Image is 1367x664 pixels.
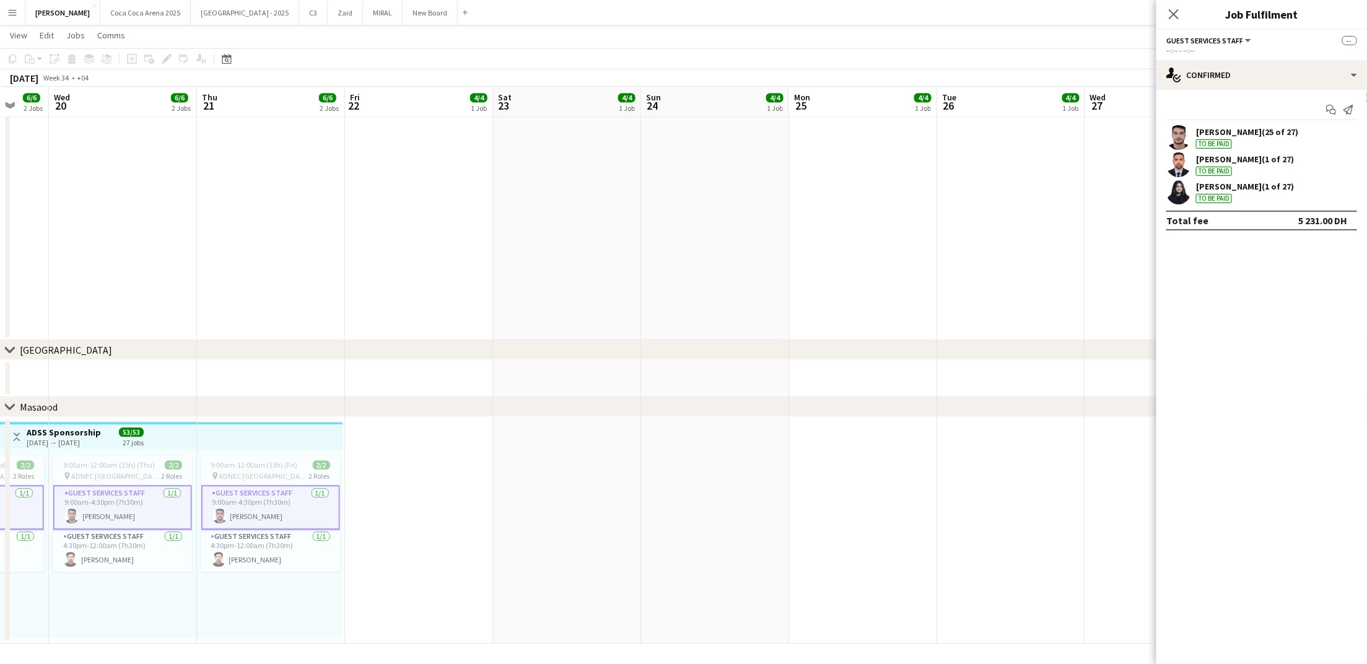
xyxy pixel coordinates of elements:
[1196,126,1298,138] div: [PERSON_NAME] (25 of 27)
[54,92,70,103] span: Wed
[24,103,43,113] div: 2 Jobs
[470,93,487,102] span: 4/4
[1196,167,1232,176] div: To be paid
[299,1,328,25] button: C3
[1063,103,1079,113] div: 1 Job
[1166,46,1357,55] div: --:-- - --:--
[171,93,188,102] span: 6/6
[1062,93,1080,102] span: 4/4
[201,530,340,572] app-card-role: Guest Services Staff1/14:30pm-12:00am (7h30m)[PERSON_NAME]
[61,27,90,43] a: Jobs
[1156,6,1367,22] h3: Job Fulfilment
[23,93,40,102] span: 6/6
[619,103,635,113] div: 1 Job
[1156,60,1367,90] div: Confirmed
[13,471,34,481] span: 2 Roles
[20,401,58,413] div: Masaood
[363,1,403,25] button: MIRAL
[40,30,54,41] span: Edit
[403,1,458,25] button: New Board
[219,471,309,481] span: ADNEC [GEOGRAPHIC_DATA]
[348,98,360,113] span: 22
[165,460,182,470] span: 2/2
[794,92,810,103] span: Mon
[100,1,191,25] button: Coca Coca Arena 2025
[172,103,191,113] div: 2 Jobs
[313,460,330,470] span: 2/2
[200,98,217,113] span: 21
[53,455,192,572] app-job-card: 9:00am-12:00am (15h) (Thu)2/2 ADNEC [GEOGRAPHIC_DATA]2 RolesGuest Services Staff1/19:00am-4:30pm ...
[123,437,144,447] div: 27 jobs
[350,92,360,103] span: Fri
[53,530,192,572] app-card-role: Guest Services Staff1/14:30pm-12:00am (7h30m)[PERSON_NAME]
[1342,36,1357,45] span: --
[27,427,101,438] h3: ADSS Sponsorship
[10,30,27,41] span: View
[498,92,512,103] span: Sat
[915,103,931,113] div: 1 Job
[646,92,661,103] span: Sun
[35,27,59,43] a: Edit
[942,92,956,103] span: Tue
[53,485,192,530] app-card-role: Guest Services Staff1/19:00am-4:30pm (7h30m)[PERSON_NAME]
[767,103,783,113] div: 1 Job
[328,1,363,25] button: Zaid
[97,30,125,41] span: Comms
[41,73,72,82] span: Week 34
[644,98,661,113] span: 24
[914,93,932,102] span: 4/4
[792,98,810,113] span: 25
[1298,214,1347,227] div: 5 231.00 DH
[92,27,130,43] a: Comms
[1196,194,1232,203] div: To be paid
[20,344,112,356] div: [GEOGRAPHIC_DATA]
[27,438,101,447] div: [DATE] → [DATE]
[191,1,299,25] button: [GEOGRAPHIC_DATA] - 2025
[5,27,32,43] a: View
[161,471,182,481] span: 2 Roles
[471,103,487,113] div: 1 Job
[940,98,956,113] span: 26
[63,460,155,470] span: 9:00am-12:00am (15h) (Thu)
[1166,36,1253,45] button: Guest Services Staff
[25,1,100,25] button: [PERSON_NAME]
[1166,214,1208,227] div: Total fee
[52,98,70,113] span: 20
[319,93,336,102] span: 6/6
[10,72,38,84] div: [DATE]
[119,427,144,437] span: 53/53
[201,485,340,530] app-card-role: Guest Services Staff1/19:00am-4:30pm (7h30m)[PERSON_NAME]
[1090,92,1106,103] span: Wed
[71,471,161,481] span: ADNEC [GEOGRAPHIC_DATA]
[320,103,339,113] div: 2 Jobs
[1196,154,1294,165] div: [PERSON_NAME] (1 of 27)
[618,93,635,102] span: 4/4
[202,92,217,103] span: Thu
[211,460,298,470] span: 9:00am-12:00am (15h) (Fri)
[1088,98,1106,113] span: 27
[1166,36,1243,45] span: Guest Services Staff
[66,30,85,41] span: Jobs
[201,455,340,572] app-job-card: 9:00am-12:00am (15h) (Fri)2/2 ADNEC [GEOGRAPHIC_DATA]2 RolesGuest Services Staff1/19:00am-4:30pm ...
[1196,181,1294,192] div: [PERSON_NAME] (1 of 27)
[309,471,330,481] span: 2 Roles
[496,98,512,113] span: 23
[1196,139,1232,149] div: To be paid
[17,460,34,470] span: 2/2
[77,73,89,82] div: +04
[766,93,784,102] span: 4/4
